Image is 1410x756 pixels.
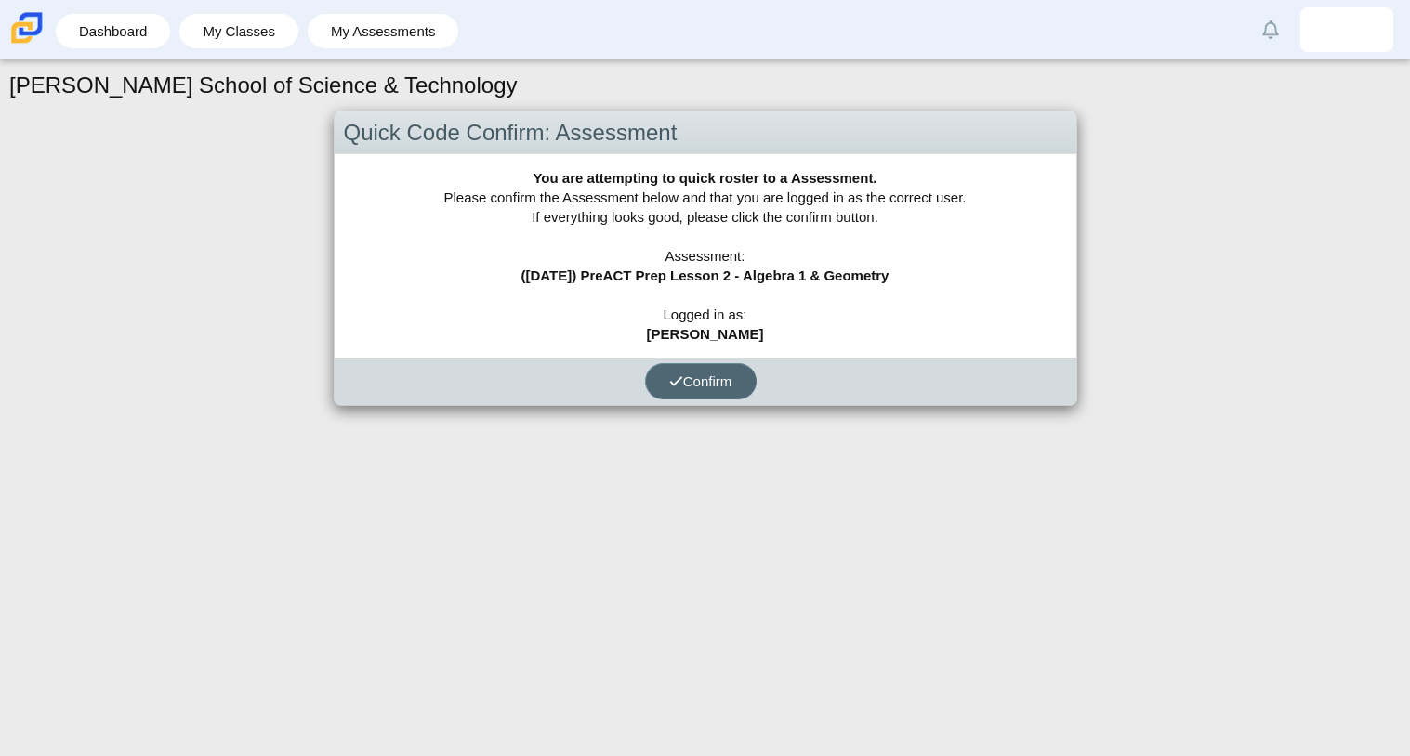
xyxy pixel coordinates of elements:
[9,70,518,101] h1: [PERSON_NAME] School of Science & Technology
[669,373,732,389] span: Confirm
[533,170,876,186] b: You are attempting to quick roster to a Assessment.
[1300,7,1393,52] a: davondria.robinson.mjaZE8
[335,111,1076,155] div: Quick Code Confirm: Assessment
[335,154,1076,358] div: Please confirm the Assessment below and that you are logged in as the correct user. If everything...
[1250,9,1291,50] a: Alerts
[645,363,757,399] button: Confirm
[521,267,889,283] b: ([DATE]) PreACT Prep Lesson 2 - Algebra 1 & Geometry
[189,14,289,48] a: My Classes
[1332,15,1362,45] img: davondria.robinson.mjaZE8
[7,34,46,50] a: Carmen School of Science & Technology
[65,14,161,48] a: Dashboard
[317,14,450,48] a: My Assessments
[647,326,764,342] b: [PERSON_NAME]
[7,8,46,47] img: Carmen School of Science & Technology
